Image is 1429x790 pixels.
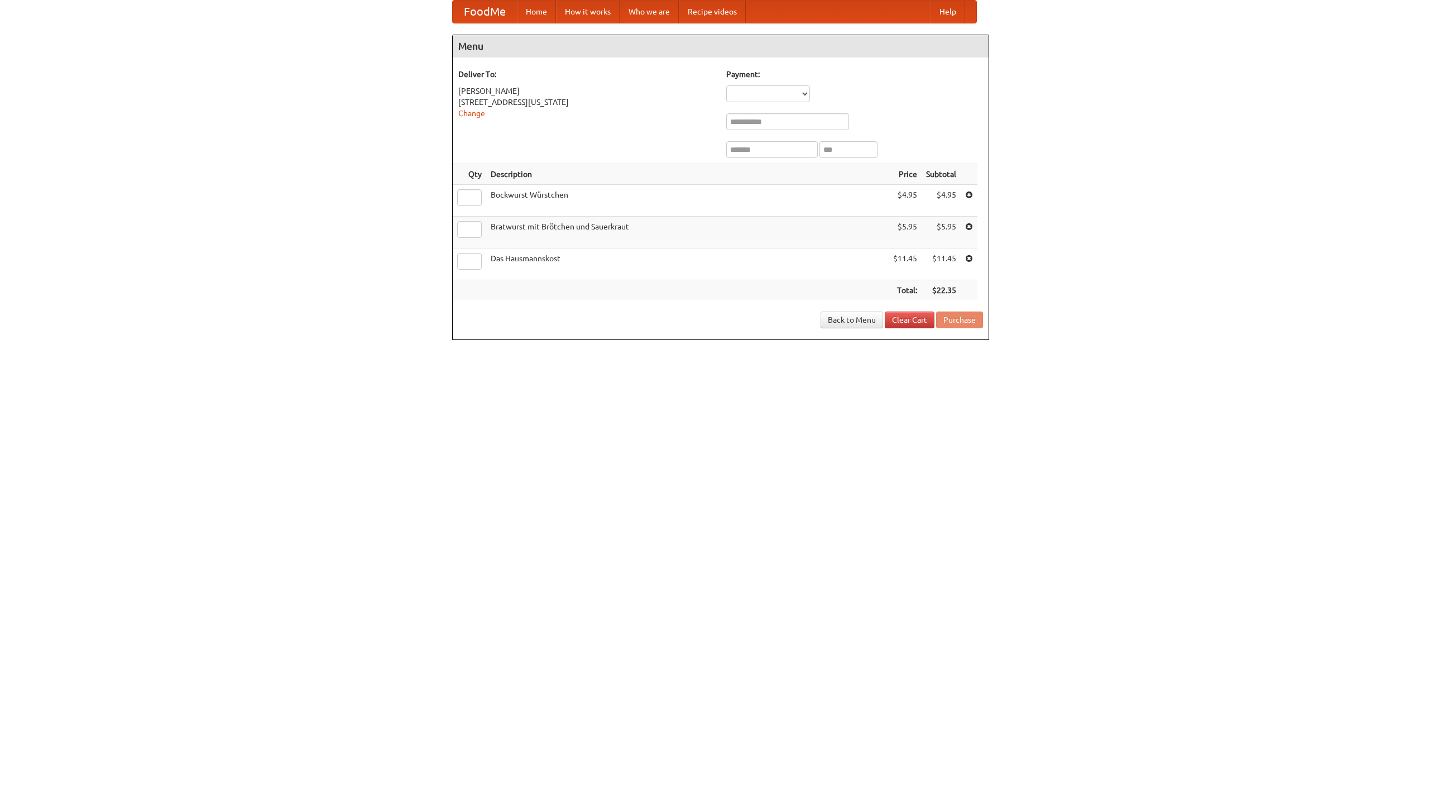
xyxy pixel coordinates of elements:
[517,1,556,23] a: Home
[679,1,746,23] a: Recipe videos
[486,164,889,185] th: Description
[922,164,961,185] th: Subtotal
[458,85,715,97] div: [PERSON_NAME]
[889,164,922,185] th: Price
[931,1,965,23] a: Help
[620,1,679,23] a: Who we are
[486,248,889,280] td: Das Hausmannskost
[885,312,934,328] a: Clear Cart
[889,280,922,301] th: Total:
[458,69,715,80] h5: Deliver To:
[458,97,715,108] div: [STREET_ADDRESS][US_STATE]
[726,69,983,80] h5: Payment:
[922,185,961,217] td: $4.95
[821,312,883,328] a: Back to Menu
[486,217,889,248] td: Bratwurst mit Brötchen und Sauerkraut
[458,109,485,118] a: Change
[453,164,486,185] th: Qty
[889,185,922,217] td: $4.95
[922,217,961,248] td: $5.95
[453,1,517,23] a: FoodMe
[486,185,889,217] td: Bockwurst Würstchen
[556,1,620,23] a: How it works
[889,217,922,248] td: $5.95
[936,312,983,328] button: Purchase
[922,248,961,280] td: $11.45
[889,248,922,280] td: $11.45
[922,280,961,301] th: $22.35
[453,35,989,58] h4: Menu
